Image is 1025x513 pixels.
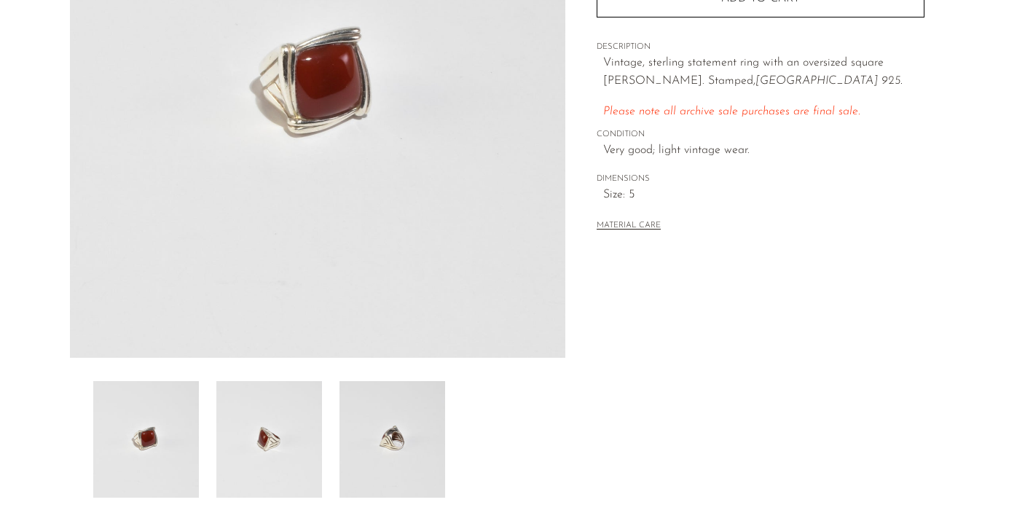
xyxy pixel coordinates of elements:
button: MATERIAL CARE [597,221,661,232]
em: [GEOGRAPHIC_DATA] 925. [755,75,903,87]
img: Red Jade Ring [216,381,322,498]
span: DESCRIPTION [597,41,924,54]
span: DIMENSIONS [597,173,924,186]
span: CONDITION [597,128,924,141]
span: Size: 5 [603,186,924,205]
img: Red Jade Ring [339,381,445,498]
span: Very good; light vintage wear. [603,141,924,160]
img: Red Jade Ring [93,381,199,498]
p: Vintage, sterling statement ring with an oversized square [PERSON_NAME]. Stamped, [603,54,924,91]
span: Please note all archive sale purchases are final sale. [603,106,860,117]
